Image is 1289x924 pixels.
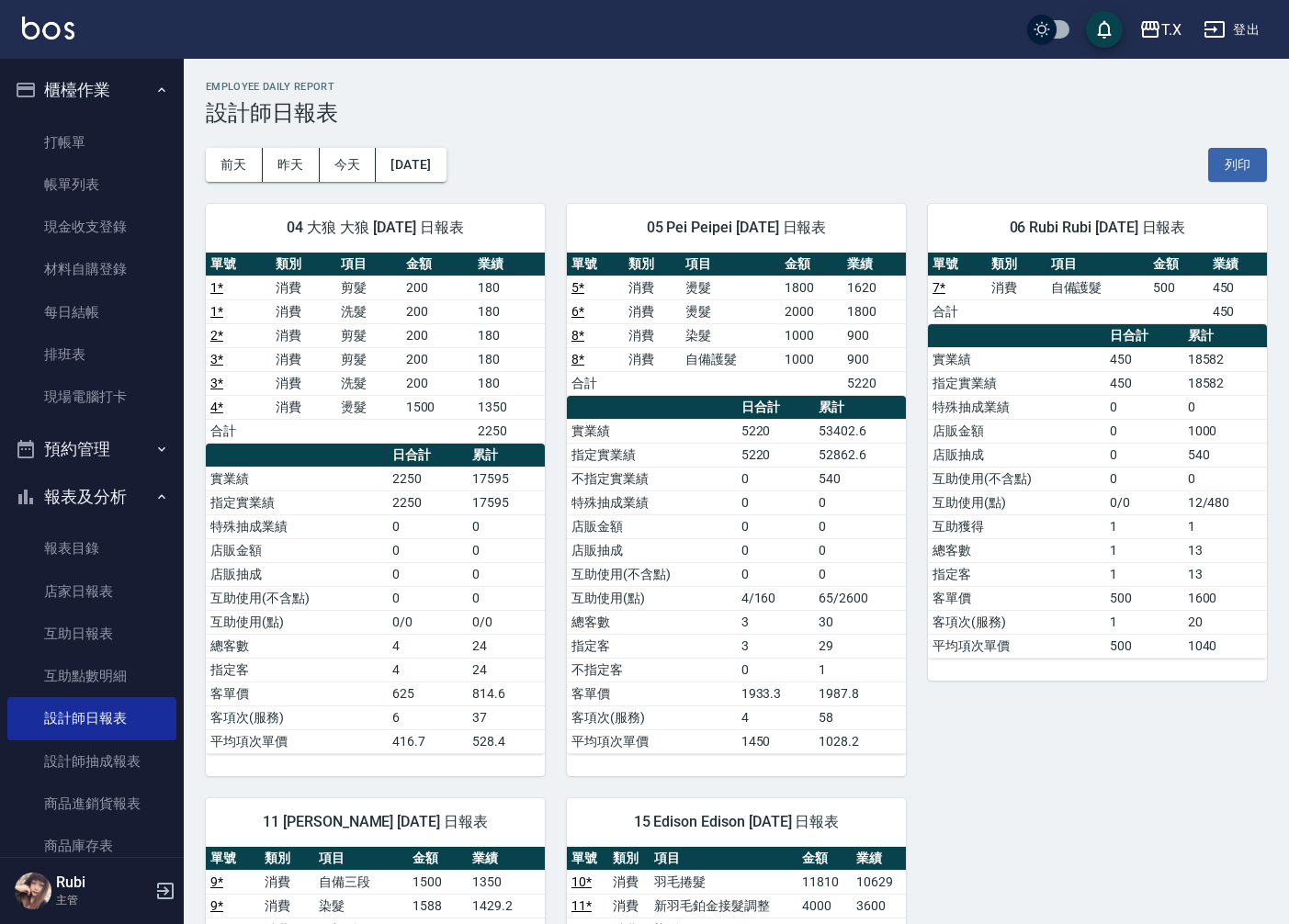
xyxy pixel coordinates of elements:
[7,655,176,697] a: 互助點數明細
[7,527,176,569] a: 報表目錄
[852,847,906,871] th: 業績
[388,705,468,729] td: 6
[468,586,545,610] td: 0
[388,538,468,562] td: 0
[928,395,1105,419] td: 特殊抽成業績
[206,467,388,490] td: 實業績
[388,490,468,514] td: 2250
[567,538,737,562] td: 店販抽成
[928,299,987,323] td: 合計
[473,299,545,323] td: 180
[737,562,814,586] td: 0
[468,870,545,894] td: 1350
[814,396,906,420] th: 累計
[567,658,737,682] td: 不指定客
[737,490,814,514] td: 0
[1105,634,1183,658] td: 500
[1208,276,1267,299] td: 450
[1105,443,1183,467] td: 0
[468,894,545,918] td: 1429.2
[263,148,320,182] button: 昨天
[1105,395,1183,419] td: 0
[737,419,814,443] td: 5220
[388,444,468,468] th: 日合計
[1183,419,1267,443] td: 1000
[7,163,176,206] a: 帳單列表
[206,562,388,586] td: 店販抽成
[388,514,468,538] td: 0
[468,729,545,753] td: 528.4
[842,347,906,371] td: 900
[737,586,814,610] td: 4/160
[1208,299,1267,323] td: 450
[814,682,906,705] td: 1987.8
[1046,253,1149,276] th: 項目
[780,323,842,347] td: 1000
[388,634,468,658] td: 4
[814,419,906,443] td: 53402.6
[206,490,388,514] td: 指定實業績
[468,514,545,538] td: 0
[401,299,473,323] td: 200
[473,347,545,371] td: 180
[260,894,314,918] td: 消費
[1086,11,1123,48] button: save
[271,347,336,371] td: 消費
[624,276,681,299] td: 消費
[401,253,473,276] th: 金額
[314,894,408,918] td: 染髮
[7,825,176,867] a: 商品庫存表
[473,419,545,443] td: 2250
[928,610,1105,634] td: 客項次(服務)
[1105,347,1183,371] td: 450
[737,396,814,420] th: 日合計
[314,847,408,871] th: 項目
[56,873,150,892] h5: Rubi
[567,253,624,276] th: 單號
[842,253,906,276] th: 業績
[206,538,388,562] td: 店販金額
[206,729,388,753] td: 平均項次單價
[814,586,906,610] td: 65/2600
[1183,634,1267,658] td: 1040
[608,870,650,894] td: 消費
[1183,395,1267,419] td: 0
[681,299,780,323] td: 燙髮
[22,17,74,39] img: Logo
[814,729,906,753] td: 1028.2
[589,219,884,237] span: 05 Pei Peipei [DATE] 日報表
[928,514,1105,538] td: 互助獲得
[814,705,906,729] td: 58
[589,813,884,831] span: 15 Edison Edison [DATE] 日報表
[1183,371,1267,395] td: 18582
[206,81,1267,93] h2: Employee Daily Report
[271,253,336,276] th: 類別
[336,347,401,371] td: 剪髮
[737,705,814,729] td: 4
[408,847,468,871] th: 金額
[401,395,473,419] td: 1500
[737,610,814,634] td: 3
[468,490,545,514] td: 17595
[1105,562,1183,586] td: 1
[608,847,650,871] th: 類別
[842,371,906,395] td: 5220
[852,894,906,918] td: 3600
[7,783,176,825] a: 商品進銷貨報表
[842,323,906,347] td: 900
[336,323,401,347] td: 剪髮
[388,658,468,682] td: 4
[737,443,814,467] td: 5220
[1208,148,1267,182] button: 列印
[1183,538,1267,562] td: 13
[928,371,1105,395] td: 指定實業績
[7,425,176,473] button: 預約管理
[1148,253,1207,276] th: 金額
[567,729,737,753] td: 平均項次單價
[650,870,797,894] td: 羽毛捲髮
[271,276,336,299] td: 消費
[7,121,176,163] a: 打帳單
[271,323,336,347] td: 消費
[928,490,1105,514] td: 互助使用(點)
[567,847,608,871] th: 單號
